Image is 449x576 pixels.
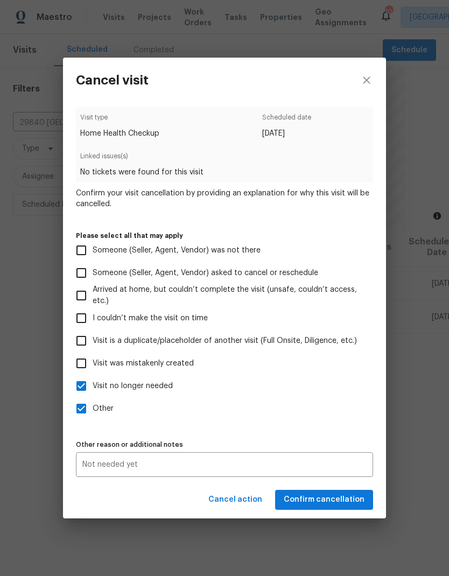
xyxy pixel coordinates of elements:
h3: Cancel visit [76,73,149,88]
span: Other [93,403,114,415]
span: No tickets were found for this visit [80,167,368,178]
span: Visit was mistakenly created [93,358,194,369]
span: Visit type [80,112,159,129]
span: Scheduled date [262,112,311,129]
span: Confirm cancellation [284,493,364,507]
span: Someone (Seller, Agent, Vendor) asked to cancel or reschedule [93,268,318,279]
span: Confirm your visit cancellation by providing an explanation for why this visit will be cancelled. [76,188,373,209]
span: [DATE] [262,128,311,139]
span: Someone (Seller, Agent, Vendor) was not there [93,245,261,256]
span: I couldn’t make the visit on time [93,313,208,324]
span: Home Health Checkup [80,128,159,139]
button: close [347,58,386,103]
span: Linked issues(s) [80,151,368,167]
label: Other reason or additional notes [76,441,373,448]
span: Arrived at home, but couldn’t complete the visit (unsafe, couldn’t access, etc.) [93,284,364,307]
span: Cancel action [208,493,262,507]
label: Please select all that may apply [76,233,373,239]
button: Cancel action [204,490,266,510]
span: Visit is a duplicate/placeholder of another visit (Full Onsite, Diligence, etc.) [93,335,357,347]
span: Visit no longer needed [93,381,173,392]
button: Confirm cancellation [275,490,373,510]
